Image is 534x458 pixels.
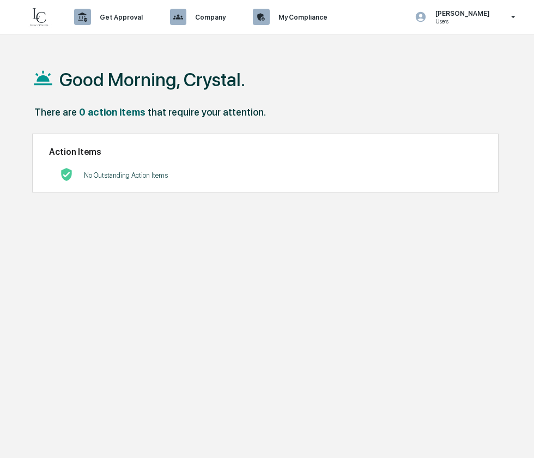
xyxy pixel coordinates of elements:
[79,106,145,118] div: 0 action items
[427,17,495,25] p: Users
[60,168,73,181] img: No Actions logo
[84,171,168,179] p: No Outstanding Action Items
[34,106,77,118] div: There are
[148,106,266,118] div: that require your attention.
[26,6,52,28] img: logo
[59,69,245,91] h1: Good Morning, Crystal.
[270,13,333,21] p: My Compliance
[427,9,495,17] p: [PERSON_NAME]
[49,147,482,157] h2: Action Items
[186,13,231,21] p: Company
[91,13,148,21] p: Get Approval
